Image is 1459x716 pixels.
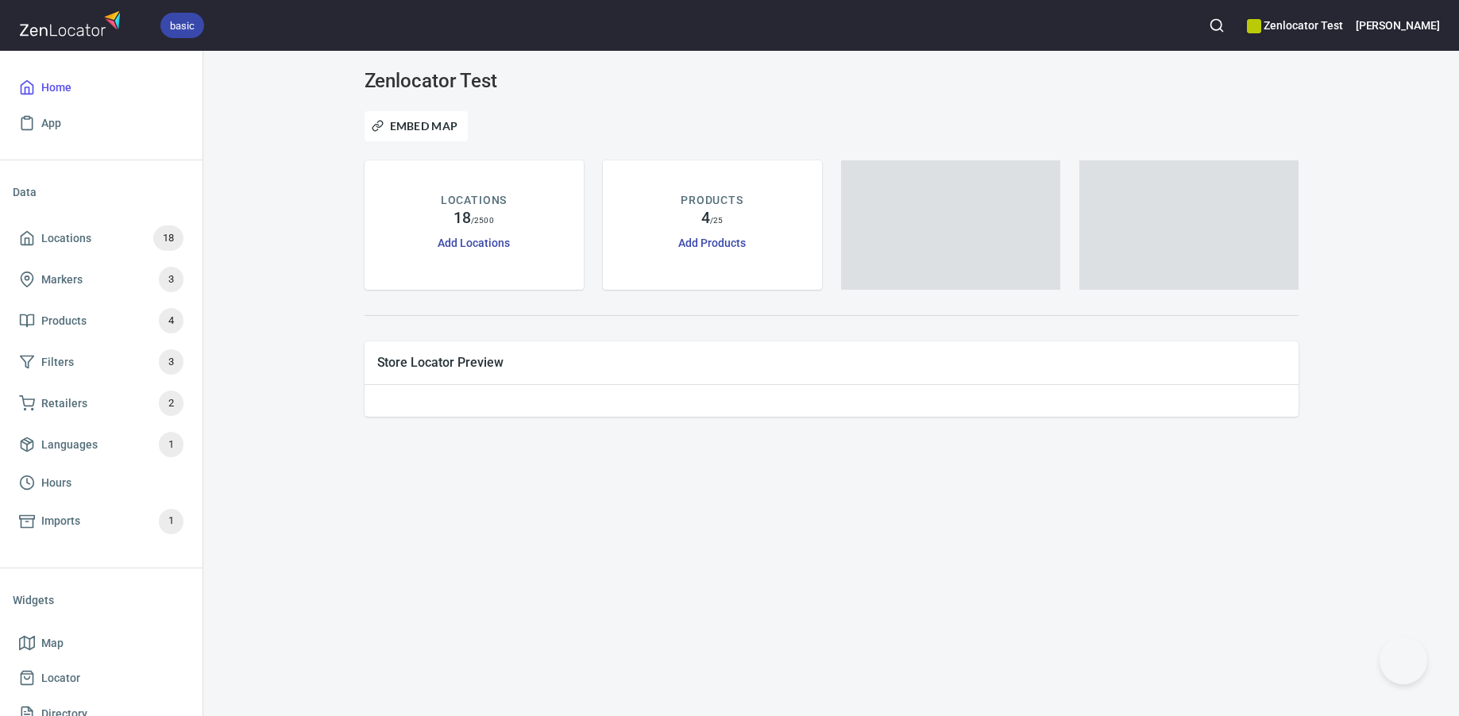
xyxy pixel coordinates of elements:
[13,465,190,501] a: Hours
[13,70,190,106] a: Home
[41,352,74,372] span: Filters
[13,581,190,619] li: Widgets
[1356,17,1440,34] h6: [PERSON_NAME]
[41,633,64,653] span: Map
[681,192,743,209] p: PRODUCTS
[375,117,458,136] span: Embed Map
[41,114,61,133] span: App
[41,311,87,331] span: Products
[365,111,469,141] button: Embed Map
[41,435,98,455] span: Languages
[41,473,71,493] span: Hours
[13,501,190,542] a: Imports1
[160,13,204,38] div: basic
[41,668,80,688] span: Locator
[159,512,183,530] span: 1
[160,17,204,34] span: basic
[438,237,509,249] a: Add Locations
[41,270,83,290] span: Markers
[365,70,663,92] h3: Zenlocator Test
[13,173,190,211] li: Data
[678,237,745,249] a: Add Products
[710,214,723,226] p: / 25
[159,312,183,330] span: 4
[13,341,190,383] a: Filters3
[701,209,710,228] h4: 4
[41,394,87,414] span: Retailers
[159,436,183,454] span: 1
[159,353,183,371] span: 3
[1247,8,1342,43] div: Manage your apps
[19,6,125,40] img: zenlocator
[153,229,183,248] span: 18
[471,214,494,226] p: / 2500
[377,354,1286,371] span: Store Locator Preview
[13,217,190,259] a: Locations18
[41,511,80,531] span: Imports
[41,229,91,248] span: Locations
[454,209,471,228] h4: 18
[441,192,507,209] p: LOCATIONS
[159,271,183,289] span: 3
[13,259,190,300] a: Markers3
[13,660,190,696] a: Locator
[159,395,183,413] span: 2
[1380,637,1427,684] iframe: Help Scout Beacon - Open
[13,424,190,465] a: Languages1
[1199,8,1234,43] button: Search
[13,383,190,424] a: Retailers2
[13,300,190,341] a: Products4
[1356,8,1440,43] button: [PERSON_NAME]
[1247,17,1342,34] h6: Zenlocator Test
[41,78,71,98] span: Home
[13,626,190,661] a: Map
[13,106,190,141] a: App
[1247,19,1261,33] button: color-BBCA07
